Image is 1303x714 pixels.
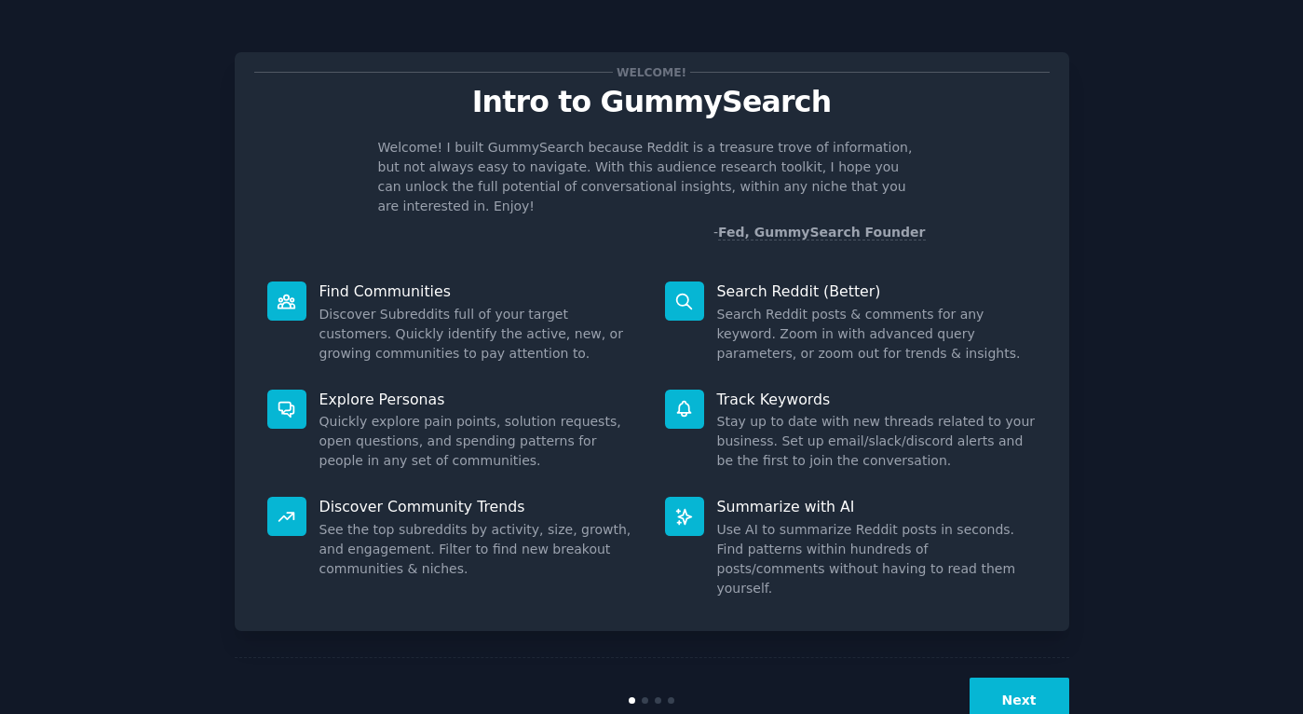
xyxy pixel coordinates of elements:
[717,412,1037,471] dd: Stay up to date with new threads related to your business. Set up email/slack/discord alerts and ...
[378,138,926,216] p: Welcome! I built GummySearch because Reddit is a treasure trove of information, but not always ea...
[319,520,639,579] dd: See the top subreddits by activity, size, growth, and engagement. Filter to find new breakout com...
[319,412,639,471] dd: Quickly explore pain points, solution requests, open questions, and spending patterns for people ...
[717,305,1037,364] dd: Search Reddit posts & comments for any keyword. Zoom in with advanced query parameters, or zoom o...
[717,281,1037,301] p: Search Reddit (Better)
[717,497,1037,516] p: Summarize with AI
[717,520,1037,598] dd: Use AI to summarize Reddit posts in seconds. Find patterns within hundreds of posts/comments with...
[319,305,639,364] dd: Discover Subreddits full of your target customers. Quickly identify the active, new, or growing c...
[319,497,639,516] p: Discover Community Trends
[319,390,639,409] p: Explore Personas
[319,281,639,301] p: Find Communities
[718,225,926,240] a: Fed, GummySearch Founder
[254,86,1050,118] p: Intro to GummySearch
[717,390,1037,409] p: Track Keywords
[713,223,926,242] div: -
[613,62,689,82] span: Welcome!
